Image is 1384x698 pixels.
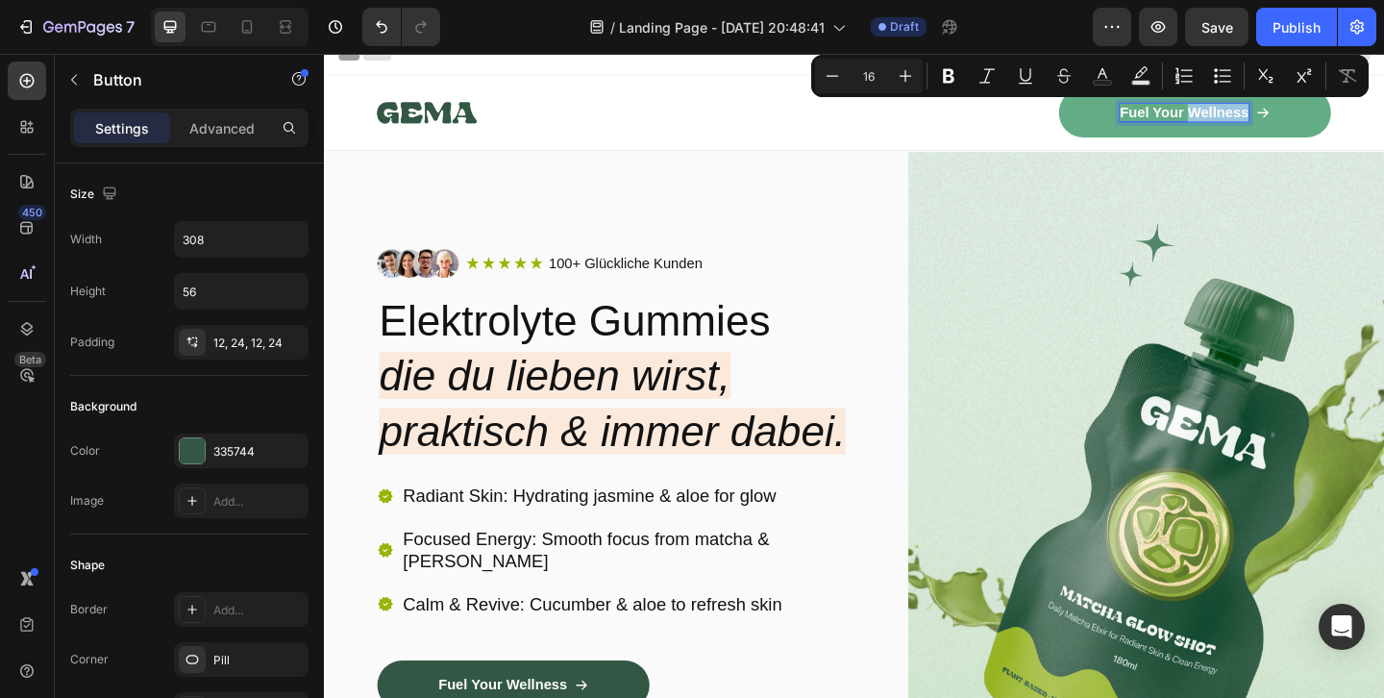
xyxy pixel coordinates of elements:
div: Corner [70,651,109,668]
div: Height [70,283,106,300]
div: Add... [213,493,304,511]
span: / [610,17,615,37]
input: Auto [175,274,308,309]
div: Width [70,231,102,248]
div: Rich Text Editor. Editing area: main [242,216,413,240]
p: Button [93,68,257,91]
a: Rich Text Editor. Editing area: main [800,37,1096,90]
div: Open Intercom Messenger [1319,604,1365,650]
p: Settings [95,118,149,138]
img: gempages_534418933642429241-f8c06051-2ade-411f-a389-9135a2f309f1.png [58,212,146,243]
div: Publish [1273,17,1321,37]
p: Focused Energy: Smooth focus from matcha & [PERSON_NAME] [86,514,573,564]
div: Rich Text Editor. Editing area: main [866,54,1006,74]
button: Publish [1256,8,1337,46]
iframe: Design area [324,54,1384,698]
div: 335744 [213,443,304,461]
button: Save [1185,8,1248,46]
div: Add... [213,602,304,619]
div: Color [70,442,100,460]
div: Beta [14,352,46,367]
div: Size [70,182,121,208]
div: Undo/Redo [362,8,440,46]
div: 450 [18,205,46,220]
div: Image [70,492,104,510]
span: Landing Page - [DATE] 20:48:41 [619,17,825,37]
p: Elektrolyte Gummies [60,261,574,440]
input: Auto [175,222,308,257]
div: Background [70,398,136,415]
p: Advanced [189,118,255,138]
p: 7 [126,15,135,38]
div: Shape [70,557,105,574]
div: Editor contextual toolbar [811,55,1369,97]
h2: Rich Text Editor. Editing area: main [58,259,576,442]
span: Draft [890,18,919,36]
div: Pill [213,652,304,669]
i: die du lieben wirst, [60,324,442,375]
div: 12, 24, 12, 24 [213,335,304,352]
p: Calm & Revive: Cucumber & aloe to refresh skin [86,586,573,611]
p: Fuel Your Wellness [866,54,1006,74]
span: Save [1201,19,1233,36]
p: Fuel Your Wellness [124,677,264,697]
div: Padding [70,334,114,351]
p: Radiant Skin: Hydrating jasmine & aloe for glow [86,468,573,493]
i: praktisch & immer dabei. [60,385,567,436]
p: 100+ Glückliche Kunden [244,218,411,238]
div: Border [70,601,108,618]
button: 7 [8,8,143,46]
